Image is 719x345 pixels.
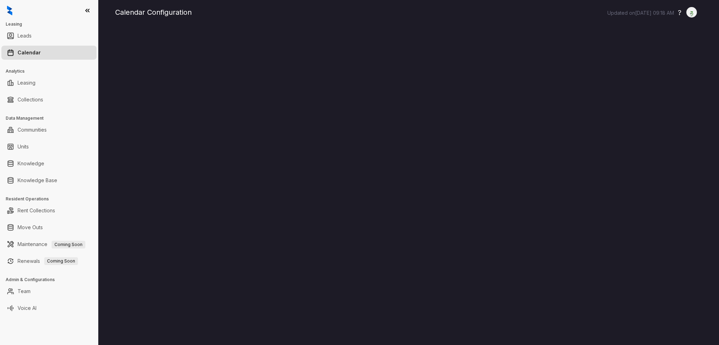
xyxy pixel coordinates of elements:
a: Voice AI [18,301,37,315]
h3: Admin & Configurations [6,277,98,283]
img: logo [7,6,12,15]
li: Collections [1,93,97,107]
li: Maintenance [1,237,97,251]
li: Calendar [1,46,97,60]
h3: Data Management [6,115,98,121]
li: Knowledge [1,157,97,171]
a: RenewalsComing Soon [18,254,78,268]
a: Collections [18,93,43,107]
a: Team [18,284,31,298]
a: Knowledge Base [18,173,57,187]
iframe: retool [115,28,702,345]
li: Renewals [1,254,97,268]
li: Rent Collections [1,204,97,218]
a: Leasing [18,76,35,90]
li: Leads [1,29,97,43]
a: Move Outs [18,220,43,234]
a: Calendar [18,46,41,60]
li: Units [1,140,97,154]
img: UserAvatar [687,9,697,16]
h3: Leasing [6,21,98,27]
li: Move Outs [1,220,97,234]
li: Team [1,284,97,298]
li: Communities [1,123,97,137]
li: Voice AI [1,301,97,315]
span: Coming Soon [44,257,78,265]
button: ? [678,7,681,18]
li: Knowledge Base [1,173,97,187]
h3: Resident Operations [6,196,98,202]
span: Coming Soon [52,241,85,248]
a: Rent Collections [18,204,55,218]
a: Units [18,140,29,154]
p: Updated on [DATE] 09:18 AM [607,9,674,16]
div: Calendar Configuration [115,7,702,18]
a: Knowledge [18,157,44,171]
h3: Analytics [6,68,98,74]
a: Leads [18,29,32,43]
li: Leasing [1,76,97,90]
a: Communities [18,123,47,137]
